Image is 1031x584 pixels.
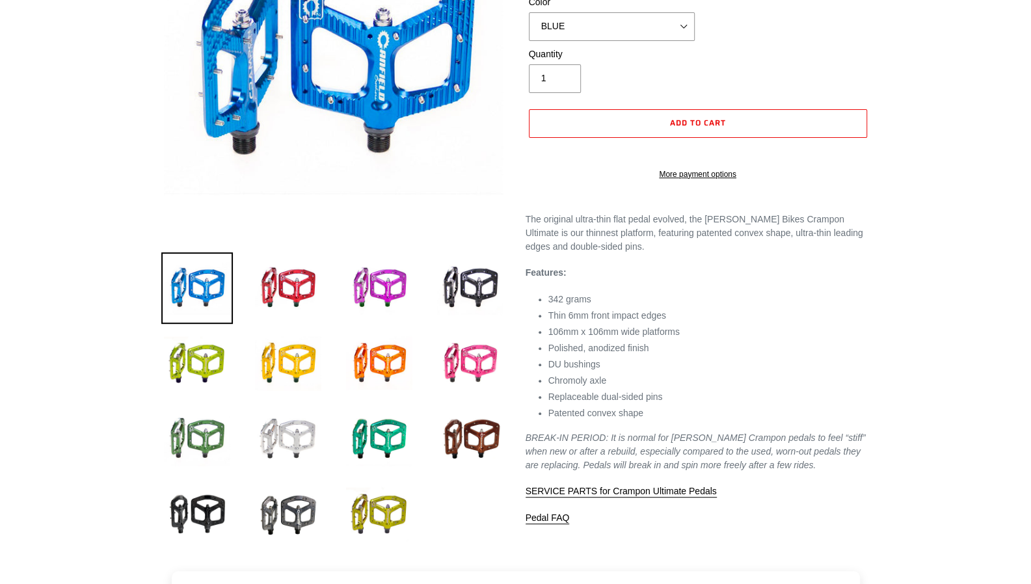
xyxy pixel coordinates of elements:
[252,252,324,324] img: Load image into Gallery viewer, Crampon Ultimate Pedals
[548,341,870,355] li: Polished, anodized finish
[161,328,233,399] img: Load image into Gallery viewer, Crampon Ultimate Pedals
[548,325,870,339] li: 106mm x 106mm wide platforms
[526,486,717,498] a: SERVICE PARTS for Crampon Ultimate Pedals
[161,479,233,550] img: Load image into Gallery viewer, Crampon Ultimate Pedals
[435,328,506,399] img: Load image into Gallery viewer, Crampon Ultimate Pedals
[252,479,324,550] img: Load image into Gallery viewer, Crampon Ultimate Pedals
[526,213,870,254] p: The original ultra-thin flat pedal evolved, the [PERSON_NAME] Bikes Crampon Ultimate is our thinn...
[529,109,867,138] button: Add to cart
[526,267,567,278] strong: Features:
[526,486,717,496] span: SERVICE PARTS for Crampon Ultimate Pedals
[548,390,870,404] li: Replaceable dual-sided pins
[161,403,233,475] img: Load image into Gallery viewer, Crampon Ultimate Pedals
[548,309,870,323] li: Thin 6mm front impact edges
[529,168,867,180] a: More payment options
[343,479,415,550] img: Load image into Gallery viewer, Crampon Ultimate Pedals
[435,403,506,475] img: Load image into Gallery viewer, Crampon Ultimate Pedals
[526,432,866,470] em: BREAK-IN PERIOD: It is normal for [PERSON_NAME] Crampon pedals to feel “stiff” when new or after ...
[548,358,870,371] li: DU bushings
[252,328,324,399] img: Load image into Gallery viewer, Crampon Ultimate Pedals
[435,252,506,324] img: Load image into Gallery viewer, Crampon Ultimate Pedals
[548,293,870,306] li: 342 grams
[161,252,233,324] img: Load image into Gallery viewer, Crampon Ultimate Pedals
[548,408,643,418] span: Patented convex shape
[526,512,570,524] a: Pedal FAQ
[529,47,695,61] label: Quantity
[252,403,324,475] img: Load image into Gallery viewer, Crampon Ultimate Pedals
[670,116,726,129] span: Add to cart
[343,328,415,399] img: Load image into Gallery viewer, Crampon Ultimate Pedals
[343,252,415,324] img: Load image into Gallery viewer, Crampon Ultimate Pedals
[343,403,415,475] img: Load image into Gallery viewer, Crampon Ultimate Pedals
[548,374,870,388] li: Chromoly axle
